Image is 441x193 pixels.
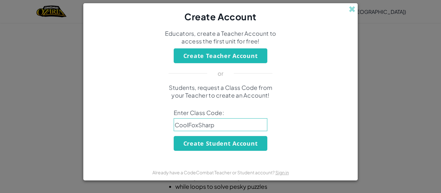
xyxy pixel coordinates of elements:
[174,48,267,63] button: Create Teacher Account
[152,169,275,175] span: Already have a CodeCombat Teacher or Student account?
[164,30,277,45] p: Educators, create a Teacher Account to access the first unit for free!
[218,70,224,77] p: or
[164,84,277,99] p: Students, request a Class Code from your Teacher to create an Account!
[184,11,257,22] span: Create Account
[174,109,267,117] span: Enter Class Code:
[174,136,267,151] button: Create Student Account
[275,169,289,175] a: Sign in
